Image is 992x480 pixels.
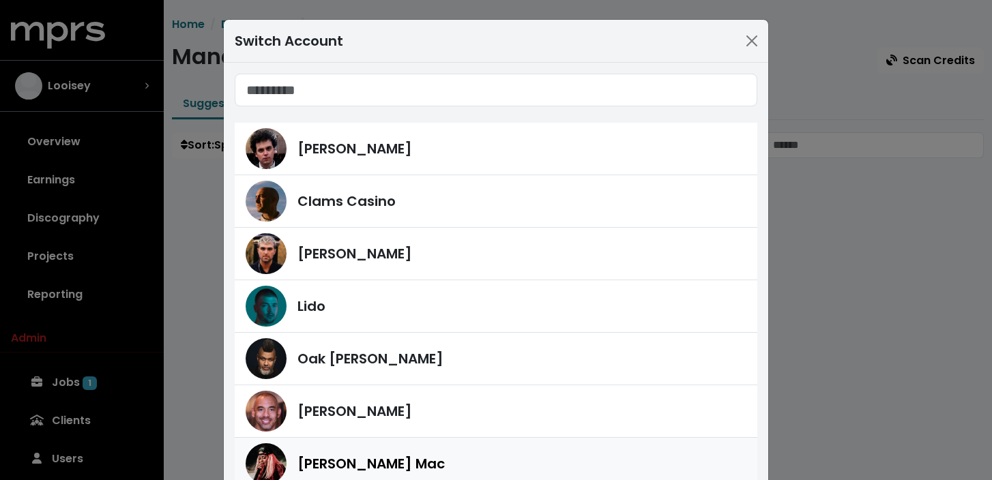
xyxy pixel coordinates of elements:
[246,338,287,379] img: Oak Felder
[246,286,287,327] img: Lido
[297,243,412,264] span: [PERSON_NAME]
[297,191,396,211] span: Clams Casino
[741,30,763,52] button: Close
[235,123,757,175] a: James Ford[PERSON_NAME]
[297,348,443,369] span: Oak [PERSON_NAME]
[297,138,412,159] span: [PERSON_NAME]
[235,385,757,438] a: Harvey Mason Jr[PERSON_NAME]
[235,175,757,228] a: Clams CasinoClams Casino
[246,181,287,222] img: Clams Casino
[297,296,325,316] span: Lido
[235,280,757,333] a: LidoLido
[235,74,757,106] input: Search accounts
[246,128,287,169] img: James Ford
[297,401,412,421] span: [PERSON_NAME]
[297,453,445,474] span: [PERSON_NAME] Mac
[235,31,343,51] div: Switch Account
[235,228,757,280] a: Fred Gibson[PERSON_NAME]
[246,391,287,432] img: Harvey Mason Jr
[235,333,757,385] a: Oak FelderOak [PERSON_NAME]
[246,233,287,274] img: Fred Gibson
